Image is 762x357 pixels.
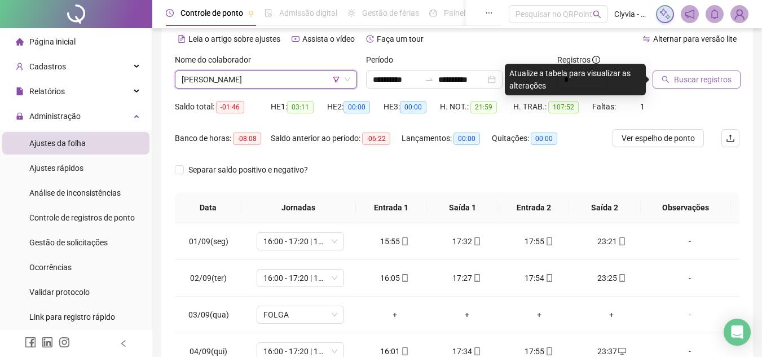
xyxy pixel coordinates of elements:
[29,164,83,173] span: Ajustes rápidos
[657,308,723,321] div: -
[513,100,592,113] div: H. TRAB.:
[120,340,127,347] span: left
[548,101,579,113] span: 107:52
[216,101,244,113] span: -01:46
[265,9,272,17] span: file-done
[175,192,241,223] th: Data
[384,100,440,113] div: HE 3:
[617,347,626,355] span: desktop
[362,133,390,145] span: -06:22
[544,237,553,245] span: mobile
[584,235,638,248] div: 23:21
[622,132,695,144] span: Ver espelho de ponto
[584,272,638,284] div: 23:25
[188,34,280,43] span: Leia o artigo sobre ajustes
[29,62,66,71] span: Cadastros
[657,272,723,284] div: -
[425,75,434,84] span: swap-right
[233,133,261,145] span: -08:08
[347,9,355,17] span: sun
[263,270,337,287] span: 16:00 - 17:20 | 17:50 - 00:00
[184,164,312,176] span: Separar saldo positivo e negativo?
[453,133,480,145] span: 00:00
[429,9,437,17] span: dashboard
[505,64,646,95] div: Atualize a tabela para visualizar as alterações
[189,237,228,246] span: 01/09(seg)
[292,35,299,43] span: youtube
[16,63,24,70] span: user-add
[279,8,337,17] span: Admissão digital
[592,56,600,64] span: info-circle
[569,192,640,223] th: Saída 2
[377,34,424,43] span: Faça um tour
[344,76,351,83] span: down
[327,100,384,113] div: HE 2:
[29,37,76,46] span: Página inicial
[444,8,488,17] span: Painel do DP
[557,54,600,66] span: Registros
[400,274,409,282] span: mobile
[166,9,174,17] span: clock-circle
[29,188,121,197] span: Análise de inconsistências
[724,319,751,346] div: Open Intercom Messenger
[641,192,731,223] th: Observações
[470,101,497,113] span: 21:59
[674,73,732,86] span: Buscar registros
[498,192,569,223] th: Entrada 2
[472,347,481,355] span: mobile
[59,337,70,348] span: instagram
[16,87,24,95] span: file
[333,76,340,83] span: filter
[400,237,409,245] span: mobile
[544,347,553,355] span: mobile
[29,139,86,148] span: Ajustes da folha
[472,274,481,282] span: mobile
[241,192,356,223] th: Jornadas
[492,132,571,145] div: Quitações:
[440,308,494,321] div: +
[531,133,557,145] span: 00:00
[366,35,374,43] span: history
[263,233,337,250] span: 16:00 - 17:20 | 17:50 - 00:00
[29,87,65,96] span: Relatórios
[440,235,494,248] div: 17:32
[427,192,498,223] th: Saída 1
[512,272,566,284] div: 17:54
[188,310,229,319] span: 03/09(qua)
[175,54,258,66] label: Nome do colaborador
[662,76,669,83] span: search
[653,34,737,43] span: Alternar para versão lite
[472,237,481,245] span: mobile
[287,101,314,113] span: 03:11
[178,35,186,43] span: file-text
[653,70,741,89] button: Buscar registros
[512,235,566,248] div: 17:55
[400,347,409,355] span: mobile
[248,10,254,17] span: pushpin
[175,100,271,113] div: Saldo total:
[613,129,704,147] button: Ver espelho de ponto
[650,201,722,214] span: Observações
[190,347,227,356] span: 04/09(qui)
[642,35,650,43] span: swap
[710,9,720,19] span: bell
[302,34,355,43] span: Assista o vídeo
[356,192,427,223] th: Entrada 1
[425,75,434,84] span: to
[402,132,492,145] div: Lançamentos:
[343,101,370,113] span: 00:00
[29,213,135,222] span: Controle de registros de ponto
[366,54,400,66] label: Período
[263,306,337,323] span: FOLGA
[512,308,566,321] div: +
[544,274,553,282] span: mobile
[190,274,227,283] span: 02/09(ter)
[617,274,626,282] span: mobile
[368,308,422,321] div: +
[617,237,626,245] span: mobile
[362,8,419,17] span: Gestão de férias
[368,272,422,284] div: 16:05
[29,312,115,321] span: Link para registro rápido
[16,38,24,46] span: home
[16,112,24,120] span: lock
